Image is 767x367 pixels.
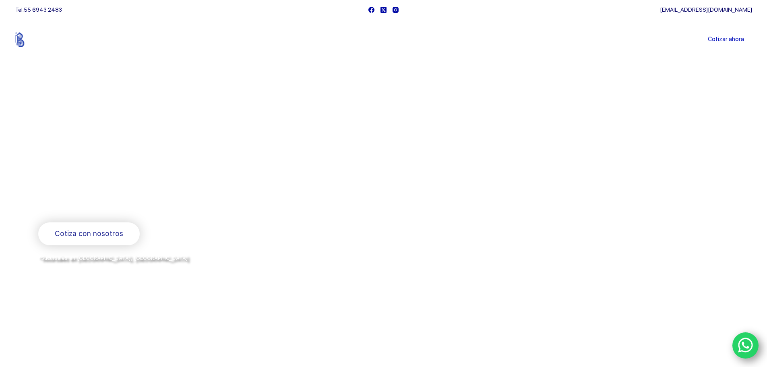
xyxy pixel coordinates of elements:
[368,7,374,13] a: Facebook
[660,6,752,13] a: [EMAIL_ADDRESS][DOMAIN_NAME]
[38,137,329,193] span: Somos los doctores de la industria
[24,6,62,13] a: 55 6943 2483
[38,120,141,130] span: Bienvenido a Balerytodo®
[38,222,140,245] a: Cotiza con nosotros
[380,7,387,13] a: X (Twitter)
[700,31,752,48] a: Cotizar ahora
[15,32,66,47] img: Balerytodo
[55,228,123,240] span: Cotiza con nosotros
[38,201,197,211] span: Rodamientos y refacciones industriales
[732,332,759,359] a: WhatsApp
[393,7,399,13] a: Instagram
[15,6,62,13] span: Tel.
[289,19,478,60] nav: Menu Principal
[38,264,233,270] span: y envíos a todo [GEOGRAPHIC_DATA] por la paquetería de su preferencia
[38,255,188,261] span: *Sucursales en [GEOGRAPHIC_DATA], [GEOGRAPHIC_DATA]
